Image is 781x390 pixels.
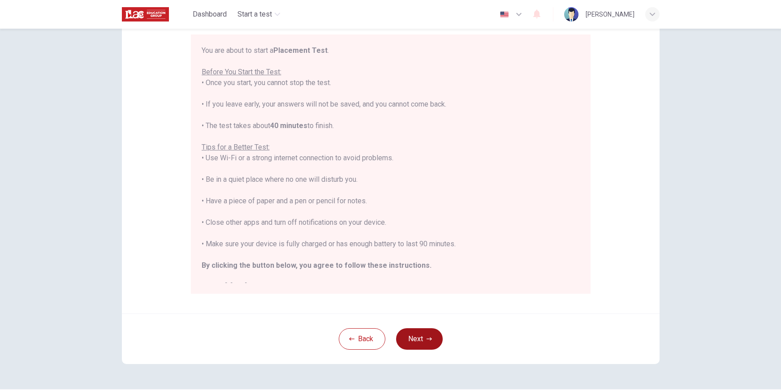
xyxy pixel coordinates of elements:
[122,5,169,23] img: ILAC logo
[339,328,385,350] button: Back
[499,11,510,18] img: en
[564,7,578,21] img: Profile picture
[189,6,230,22] button: Dashboard
[193,9,227,20] span: Dashboard
[202,261,431,270] b: By clicking the button below, you agree to follow these instructions.
[202,143,270,151] u: Tips for a Better Test:
[234,6,284,22] button: Start a test
[396,328,443,350] button: Next
[273,46,328,55] b: Placement Test
[202,282,580,292] h2: Good luck!
[237,9,272,20] span: Start a test
[122,5,190,23] a: ILAC logo
[202,45,580,292] div: You are about to start a . • Once you start, you cannot stop the test. • If you leave early, your...
[202,68,281,76] u: Before You Start the Test:
[586,9,634,20] div: [PERSON_NAME]
[270,121,307,130] b: 40 minutes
